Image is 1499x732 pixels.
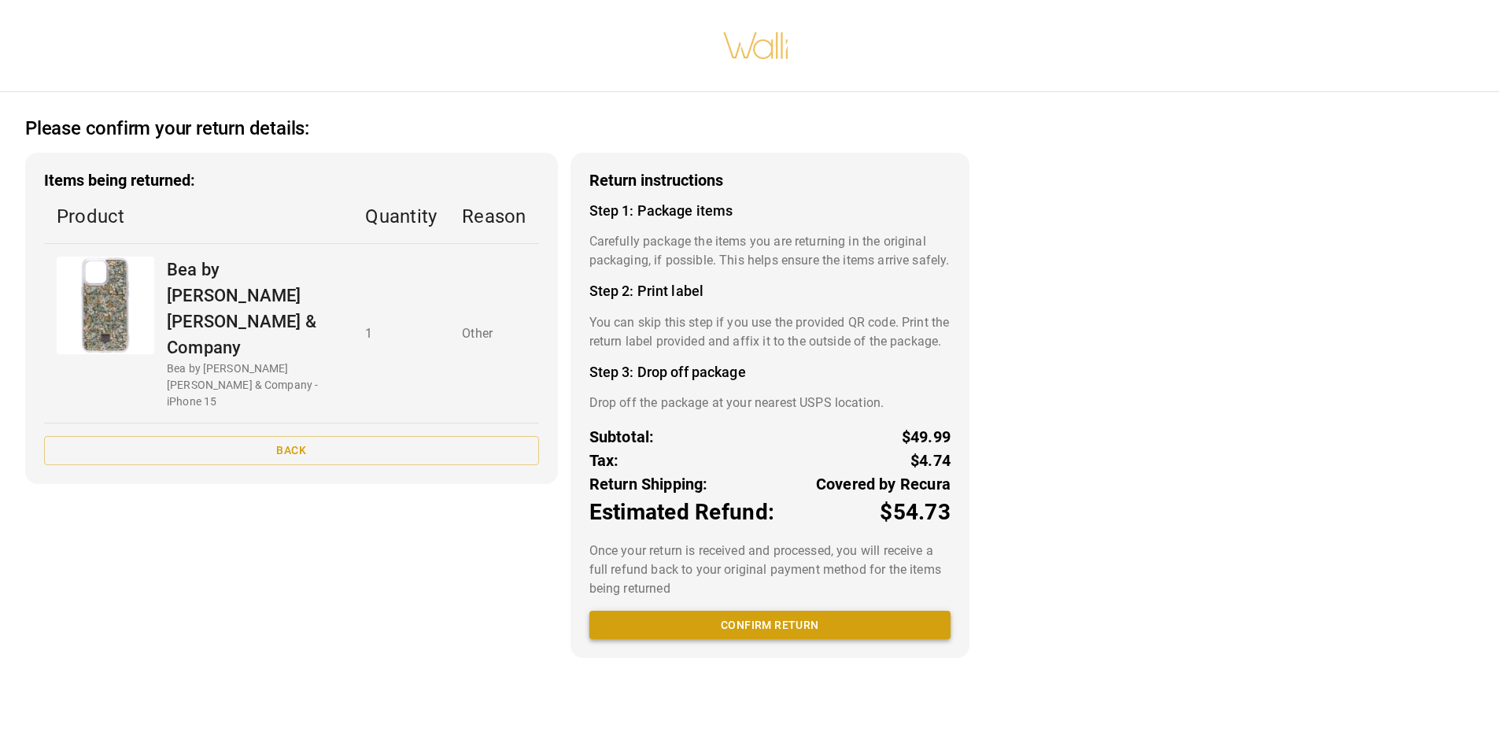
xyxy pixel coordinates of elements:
[589,425,655,449] p: Subtotal:
[589,496,774,529] p: Estimated Refund:
[462,324,526,343] p: Other
[589,449,619,472] p: Tax:
[589,542,951,598] p: Once your return is received and processed, you will receive a full refund back to your original ...
[589,283,951,300] h4: Step 2: Print label
[589,202,951,220] h4: Step 1: Package items
[589,364,951,381] h4: Step 3: Drop off package
[25,117,309,140] h2: Please confirm your return details:
[722,12,790,79] img: walli-inc.myshopify.com
[880,496,951,529] p: $54.73
[589,172,951,190] h3: Return instructions
[902,425,951,449] p: $49.99
[57,202,340,231] p: Product
[462,202,526,231] p: Reason
[365,324,437,343] p: 1
[365,202,437,231] p: Quantity
[589,611,951,640] button: Confirm return
[816,472,951,496] p: Covered by Recura
[910,449,951,472] p: $4.74
[44,436,539,465] button: Back
[589,394,951,412] p: Drop off the package at your nearest USPS location.
[589,232,951,270] p: Carefully package the items you are returning in the original packaging, if possible. This helps ...
[589,313,951,351] p: You can skip this step if you use the provided QR code. Print the return label provided and affix...
[44,172,539,190] h3: Items being returned:
[167,257,340,360] p: Bea by [PERSON_NAME] [PERSON_NAME] & Company
[167,360,340,410] p: Bea by [PERSON_NAME] [PERSON_NAME] & Company - iPhone 15
[589,472,708,496] p: Return Shipping:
